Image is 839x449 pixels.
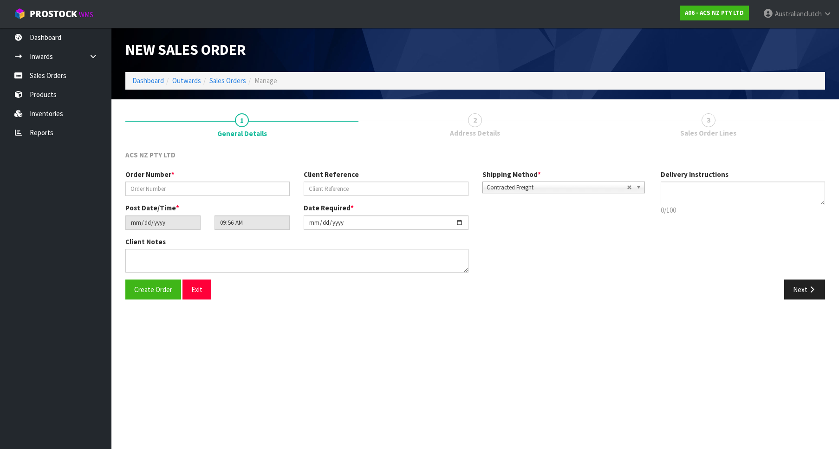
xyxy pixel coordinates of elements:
[685,9,744,17] strong: A06 - ACS NZ PTY LTD
[182,280,211,299] button: Exit
[235,113,249,127] span: 1
[125,280,181,299] button: Create Order
[14,8,26,20] img: cube-alt.png
[784,280,825,299] button: Next
[125,150,176,159] span: ACS NZ PTY LTD
[209,76,246,85] a: Sales Orders
[468,113,482,127] span: 2
[450,128,500,138] span: Address Details
[661,205,825,215] p: 0/100
[775,9,822,18] span: Australianclutch
[125,237,166,247] label: Client Notes
[125,169,175,179] label: Order Number
[132,76,164,85] a: Dashboard
[217,129,267,138] span: General Details
[172,76,201,85] a: Outwards
[30,8,77,20] span: ProStock
[79,10,93,19] small: WMS
[134,285,172,294] span: Create Order
[254,76,277,85] span: Manage
[487,182,627,193] span: Contracted Freight
[304,169,359,179] label: Client Reference
[304,182,468,196] input: Client Reference
[680,128,736,138] span: Sales Order Lines
[702,113,715,127] span: 3
[482,169,541,179] label: Shipping Method
[125,40,246,59] span: New Sales Order
[125,203,179,213] label: Post Date/Time
[304,203,354,213] label: Date Required
[125,143,825,306] span: General Details
[661,169,728,179] label: Delivery Instructions
[125,182,290,196] input: Order Number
